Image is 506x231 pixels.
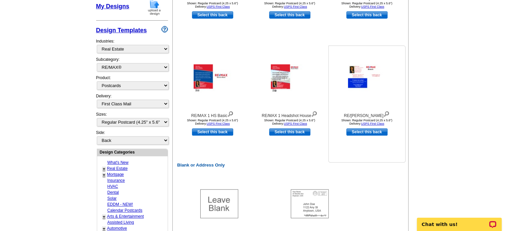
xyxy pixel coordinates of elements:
[330,2,404,8] div: Shown: Regular Postcard (4.25 x 5.6") Delivery:
[96,27,147,34] a: Design Templates
[192,11,233,19] a: use this design
[96,93,168,111] div: Delivery:
[176,110,249,119] div: RE/MAX 1 HS Basic
[96,35,168,57] div: Industries:
[269,11,310,19] a: use this design
[361,122,384,125] a: USPS First Class
[192,128,233,136] a: use this design
[107,166,128,171] a: Real Estate
[253,2,326,8] div: Shown: Regular Postcard (4.25 x 5.6") Delivery:
[284,122,307,125] a: USPS First Class
[107,208,142,213] a: Calendar Postcards
[107,226,127,231] a: Automotive
[107,178,125,183] a: Insurance
[96,130,168,145] div: Side:
[107,202,133,207] a: EDDM - NEW!
[253,110,326,119] div: RE/MAX 1 Headshot House
[346,11,388,19] a: use this design
[103,166,105,172] a: +
[269,128,310,136] a: use this design
[346,128,388,136] a: use this design
[96,57,168,75] div: Subcategory:
[107,190,119,195] a: Dental
[194,64,232,93] img: RE/MAX 1 HS Basic
[96,3,129,10] a: My Designs
[107,214,144,219] a: Arts & Entertainment
[96,75,168,93] div: Product:
[330,110,404,119] div: RE/[PERSON_NAME]
[383,110,390,117] img: view design details
[174,163,410,168] h2: Blank or Address Only
[207,5,230,8] a: USPS First Class
[200,189,238,218] img: Blank Template
[107,160,129,165] a: What's New
[227,110,234,117] img: view design details
[413,210,506,231] iframe: LiveChat chat widget
[96,111,168,130] div: Sizes:
[107,184,118,189] a: HVAC
[107,220,134,225] a: Assisted Living
[291,189,329,218] img: Addresses Only
[348,64,386,93] img: RE/MAX Sun Glow
[207,122,230,125] a: USPS First Class
[97,149,168,155] div: Design Categories
[311,110,317,117] img: view design details
[161,26,168,33] img: design-wizard-help-icon.png
[284,5,307,8] a: USPS First Class
[103,214,105,219] a: +
[103,172,105,177] a: +
[271,64,309,93] img: RE/MAX 1 Headshot House
[361,5,384,8] a: USPS First Class
[107,172,124,177] a: Mortgage
[176,119,249,125] div: Shown: Regular Postcard (4.25 x 5.6") Delivery:
[176,2,249,8] div: Shown: Regular Postcard (4.25 x 5.6") Delivery:
[107,196,117,201] a: Solar
[253,119,326,125] div: Shown: Regular Postcard (4.25 x 5.6") Delivery:
[330,119,404,125] div: Shown: Regular Postcard (4.25 x 5.6") Delivery:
